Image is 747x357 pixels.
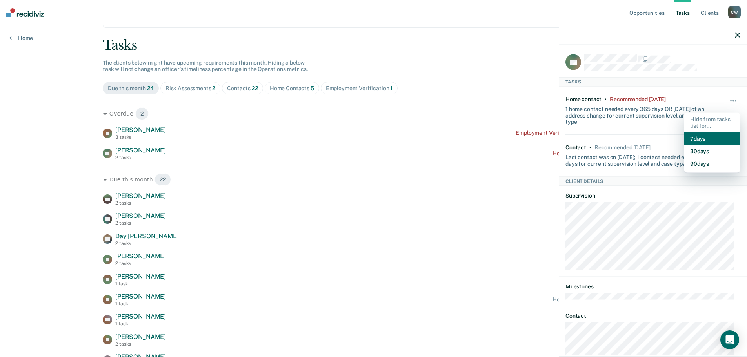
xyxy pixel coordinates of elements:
[684,112,740,132] div: Hide from tasks list for...
[115,313,166,320] span: [PERSON_NAME]
[115,134,166,140] div: 3 tasks
[565,144,586,151] div: Contact
[115,261,166,266] div: 2 tasks
[135,107,149,120] span: 2
[147,85,154,91] span: 24
[728,6,741,18] div: C W
[115,147,166,154] span: [PERSON_NAME]
[115,241,178,246] div: 2 tasks
[115,341,166,347] div: 2 tasks
[154,173,171,186] span: 22
[565,192,740,199] dt: Supervision
[115,232,178,240] span: Day [PERSON_NAME]
[684,157,740,170] button: 90 days
[115,333,166,341] span: [PERSON_NAME]
[589,144,591,151] div: •
[565,312,740,319] dt: Contact
[252,85,258,91] span: 22
[311,85,314,91] span: 5
[684,132,740,145] button: 7 days
[103,107,644,120] div: Overdue
[390,85,393,91] span: 1
[684,145,740,157] button: 30 days
[115,301,166,306] div: 1 task
[553,296,644,303] div: Home contact recommended [DATE]
[9,34,33,42] a: Home
[115,155,166,160] div: 2 tasks
[326,85,393,92] div: Employment Verification
[115,273,166,280] span: [PERSON_NAME]
[720,330,739,349] div: Open Intercom Messenger
[565,283,740,290] dt: Milestones
[115,281,166,286] div: 1 task
[115,192,166,199] span: [PERSON_NAME]
[103,60,308,72] span: The clients below might have upcoming requirements this month. Hiding a below task will not chang...
[516,130,644,136] div: Employment Verification recommended a year ago
[594,144,650,151] div: Recommended in 9 days
[115,252,166,260] span: [PERSON_NAME]
[610,96,665,102] div: Recommended 6 days ago
[115,200,166,206] div: 2 tasks
[108,85,154,92] div: Due this month
[559,77,747,86] div: Tasks
[565,96,602,102] div: Home contact
[605,96,607,102] div: •
[553,150,644,157] div: Home contact recommended [DATE]
[115,212,166,219] span: [PERSON_NAME]
[212,85,215,91] span: 2
[270,85,314,92] div: Home Contacts
[227,85,258,92] div: Contacts
[115,321,166,326] div: 1 task
[6,8,44,17] img: Recidiviz
[103,173,644,186] div: Due this month
[565,102,711,125] div: 1 home contact needed every 365 days OR [DATE] of an address change for current supervision level...
[115,126,166,134] span: [PERSON_NAME]
[559,176,747,186] div: Client Details
[115,293,166,300] span: [PERSON_NAME]
[165,85,216,92] div: Risk Assessments
[103,37,644,53] div: Tasks
[565,150,711,167] div: Last contact was on [DATE]; 1 contact needed every 45 days for current supervision level and case...
[115,220,166,226] div: 2 tasks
